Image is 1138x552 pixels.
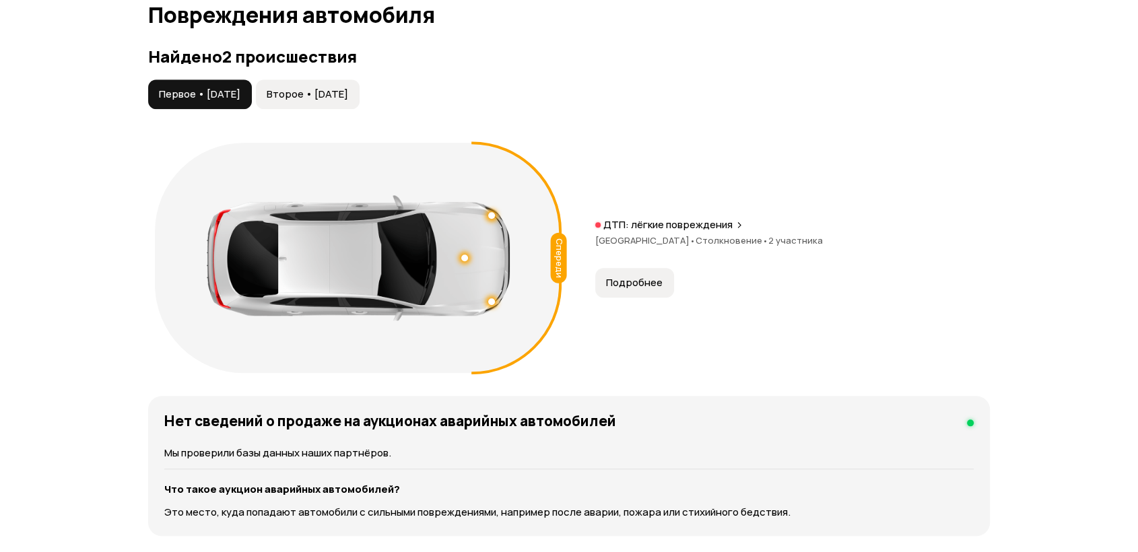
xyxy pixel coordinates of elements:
[690,234,696,246] span: •
[256,79,360,109] button: Второе • [DATE]
[603,218,733,232] p: ДТП: лёгкие повреждения
[696,234,768,246] span: Столкновение
[159,88,240,101] span: Первое • [DATE]
[148,79,252,109] button: Первое • [DATE]
[606,276,663,289] span: Подробнее
[164,505,974,520] p: Это место, куда попадают автомобили с сильными повреждениями, например после аварии, пожара или с...
[148,47,990,66] h3: Найдено 2 происшествия
[164,446,974,460] p: Мы проверили базы данных наших партнёров.
[595,268,674,298] button: Подробнее
[768,234,823,246] span: 2 участника
[164,482,400,496] strong: Что такое аукцион аварийных автомобилей?
[762,234,768,246] span: •
[267,88,348,101] span: Второе • [DATE]
[164,412,616,429] h4: Нет сведений о продаже на аукционах аварийных автомобилей
[551,232,567,283] div: Спереди
[595,234,696,246] span: [GEOGRAPHIC_DATA]
[148,3,990,27] h1: Повреждения автомобиля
